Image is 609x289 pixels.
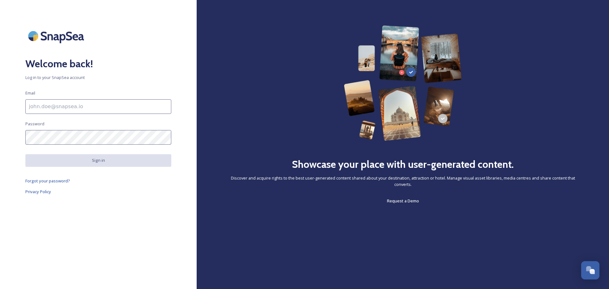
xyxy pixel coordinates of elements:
[25,25,89,47] img: SnapSea Logo
[25,90,35,96] span: Email
[25,99,171,114] input: john.doe@snapsea.io
[25,188,171,195] a: Privacy Policy
[292,157,514,172] h2: Showcase your place with user-generated content.
[25,178,70,184] span: Forgot your password?
[344,25,462,141] img: 63b42ca75bacad526042e722_Group%20154-p-800.png
[25,121,44,127] span: Password
[387,197,419,205] a: Request a Demo
[25,177,171,185] a: Forgot your password?
[581,261,599,279] button: Open Chat
[25,56,171,71] h2: Welcome back!
[222,175,584,187] span: Discover and acquire rights to the best user-generated content shared about your destination, att...
[25,75,171,81] span: Log in to your SnapSea account
[25,189,51,194] span: Privacy Policy
[387,198,419,204] span: Request a Demo
[25,154,171,167] button: Sign in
